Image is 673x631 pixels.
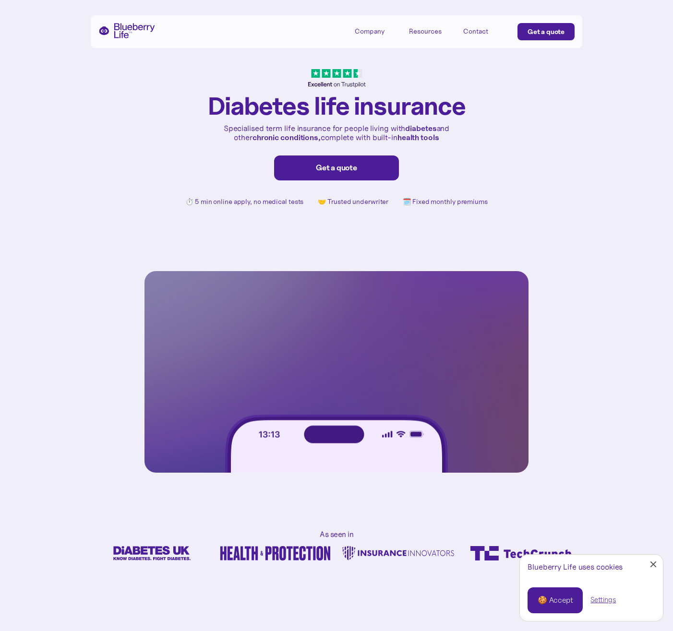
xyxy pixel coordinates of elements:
[221,124,452,142] p: Specialised term life insurance for people living with and other complete with built-in
[320,530,353,538] h2: As seen in
[355,23,398,39] div: Company
[463,23,506,39] a: Contact
[397,132,439,142] strong: health tools
[528,27,565,36] div: Get a quote
[463,27,488,36] div: Contact
[590,595,616,605] a: Settings
[274,155,399,180] a: Get a quote
[528,587,583,613] a: 🍪 Accept
[459,546,582,560] div: 4 of 8
[653,564,654,565] div: Close Cookie Popup
[538,595,573,606] div: 🍪 Accept
[98,23,155,38] a: home
[355,27,385,36] div: Company
[336,546,459,560] div: 3 of 8
[284,163,389,173] div: Get a quote
[403,198,488,206] p: 🗓️ Fixed monthly premiums
[528,562,655,571] div: Blueberry Life uses cookies
[91,546,214,560] div: 1 of 8
[409,27,442,36] div: Resources
[644,555,663,574] a: Close Cookie Popup
[517,23,575,40] a: Get a quote
[214,546,336,560] div: 2 of 8
[409,23,452,39] div: Resources
[318,198,388,206] p: 🤝 Trusted underwriter
[91,546,582,560] div: carousel
[405,123,436,133] strong: diabetes
[208,93,466,119] h1: Diabetes life insurance
[185,198,303,206] p: ⏱️ 5 min online apply, no medical tests
[252,132,321,142] strong: chronic conditions,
